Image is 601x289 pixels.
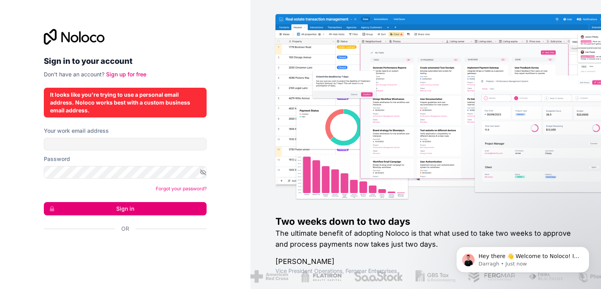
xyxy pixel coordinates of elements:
input: Email address [44,138,207,150]
span: Or [121,225,129,233]
img: /assets/flatiron-C8eUkumj.png [300,270,341,283]
span: Don't have an account? [44,71,104,78]
img: /assets/saastock-C6Zbiodz.png [353,270,402,283]
img: /assets/gbstax-C-GtDUiK.png [415,270,455,283]
iframe: Intercom notifications message [444,230,601,285]
label: Your work email address [44,127,109,135]
h1: Two weeks down to two days [275,215,576,228]
h1: Vice President Operations , Fergmar Enterprises [275,267,576,275]
h2: Sign in to your account [44,54,207,68]
h2: The ultimate benefit of adopting Noloco is that what used to take two weeks to approve and proces... [275,228,576,250]
iframe: Sign in with Google Button [40,241,204,258]
button: Sign in [44,202,207,215]
label: Password [44,155,70,163]
a: Forgot your password? [156,186,207,191]
img: /assets/american-red-cross-BAupjrZR.png [250,270,288,283]
input: Password [44,166,207,179]
div: It looks like you're trying to use a personal email address. Noloco works best with a custom busi... [50,91,200,114]
h1: [PERSON_NAME] [275,256,576,267]
a: Sign up for free [106,71,146,78]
